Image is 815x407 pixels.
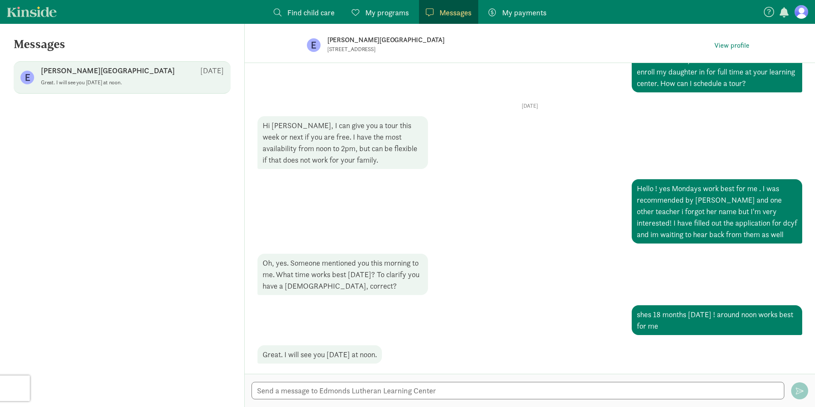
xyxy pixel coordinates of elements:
[632,179,802,244] div: Hello ! yes Mondays work best for me . I was recommended by [PERSON_NAME] and one other teacher i...
[711,39,753,52] a: View profile
[632,305,802,335] div: shes 18 months [DATE] ! around noon works best for me
[327,46,536,53] p: [STREET_ADDRESS]
[41,66,175,76] p: [PERSON_NAME][GEOGRAPHIC_DATA]
[200,66,224,76] p: [DATE]
[257,103,802,109] p: [DATE]
[711,40,753,52] button: View profile
[632,51,802,92] div: Good Afternoon, I'm interested and would like to enroll my daughter in for full time at your lear...
[257,116,428,169] div: Hi [PERSON_NAME], I can give you a tour this week or next if you are free. I have the most availa...
[287,7,335,18] span: Find child care
[257,345,382,364] div: Great. I will see you [DATE] at noon.
[7,6,57,17] a: Kinside
[307,38,321,52] figure: E
[439,7,471,18] span: Messages
[714,40,749,51] span: View profile
[257,254,428,295] div: Oh, yes. Someone mentioned you this morning to me. What time works best [DATE]? To clarify you ha...
[365,7,409,18] span: My programs
[327,34,596,46] p: [PERSON_NAME][GEOGRAPHIC_DATA]
[41,79,224,86] p: Great. I will see you [DATE] at noon.
[502,7,546,18] span: My payments
[20,71,34,84] figure: E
